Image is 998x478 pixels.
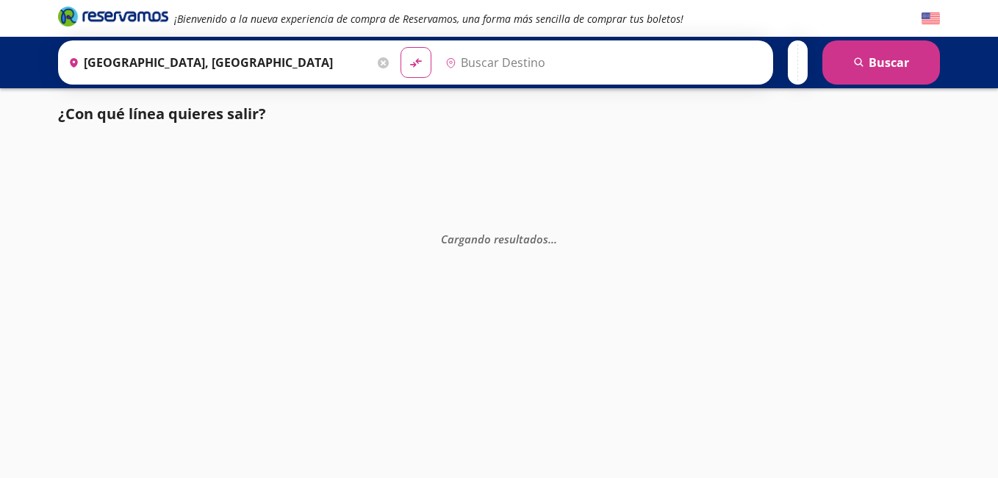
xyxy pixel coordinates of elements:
[58,5,168,27] i: Brand Logo
[822,40,940,85] button: Buscar
[551,232,554,246] span: .
[58,5,168,32] a: Brand Logo
[62,44,374,81] input: Buscar Origen
[441,232,557,246] em: Cargando resultados
[548,232,551,246] span: .
[439,44,766,81] input: Buscar Destino
[174,12,683,26] em: ¡Bienvenido a la nueva experiencia de compra de Reservamos, una forma más sencilla de comprar tus...
[554,232,557,246] span: .
[58,103,266,125] p: ¿Con qué línea quieres salir?
[922,10,940,28] button: English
